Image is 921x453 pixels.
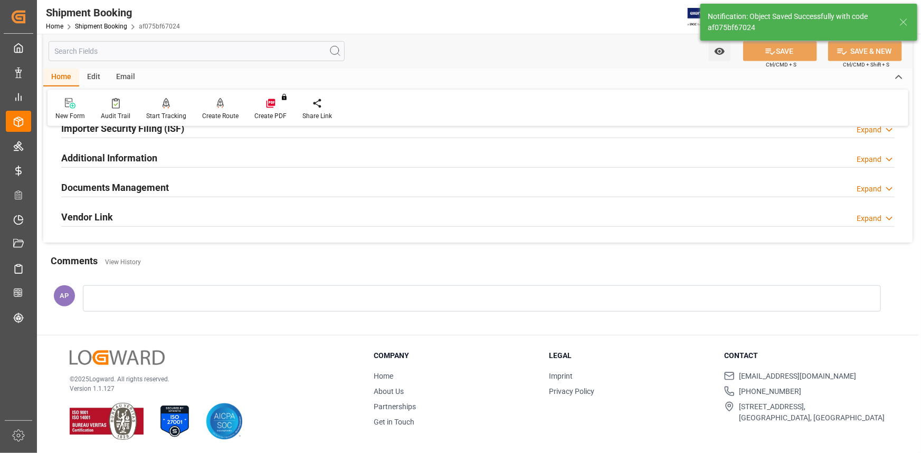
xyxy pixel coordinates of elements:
[105,258,141,266] a: View History
[302,111,332,121] div: Share Link
[739,386,801,397] span: [PHONE_NUMBER]
[46,23,63,30] a: Home
[374,372,393,380] a: Home
[70,384,347,393] p: Version 1.1.127
[374,350,536,361] h3: Company
[843,61,889,69] span: Ctrl/CMD + Shift + S
[156,403,193,440] img: ISO 27001 Certification
[70,350,165,365] img: Logward Logo
[61,121,184,136] h2: Importer Security Filing (ISF)
[374,402,416,411] a: Partnerships
[79,69,108,86] div: Edit
[549,350,711,361] h3: Legal
[61,180,169,195] h2: Documents Management
[708,11,889,33] div: Notification: Object Saved Successfully with code af075bf67024
[739,371,856,382] span: [EMAIL_ADDRESS][DOMAIN_NAME]
[202,111,239,121] div: Create Route
[374,387,404,396] a: About Us
[75,23,127,30] a: Shipment Booking
[828,41,902,61] button: SAVE & NEW
[46,5,180,21] div: Shipment Booking
[766,61,796,69] span: Ctrl/CMD + S
[60,292,69,300] span: AP
[61,151,157,165] h2: Additional Information
[549,387,594,396] a: Privacy Policy
[709,41,730,61] button: open menu
[857,184,881,195] div: Expand
[206,403,243,440] img: AICPA SOC
[549,372,573,380] a: Imprint
[374,418,414,426] a: Get in Touch
[55,111,85,121] div: New Form
[70,403,144,440] img: ISO 9001 & ISO 14001 Certification
[857,154,881,165] div: Expand
[146,111,186,121] div: Start Tracking
[108,69,143,86] div: Email
[724,350,886,361] h3: Contact
[857,213,881,224] div: Expand
[43,69,79,86] div: Home
[857,124,881,136] div: Expand
[688,8,724,26] img: Exertis%20JAM%20-%20Email%20Logo.jpg_1722504956.jpg
[743,41,817,61] button: SAVE
[49,41,345,61] input: Search Fields
[101,111,130,121] div: Audit Trail
[739,401,885,423] span: [STREET_ADDRESS], [GEOGRAPHIC_DATA], [GEOGRAPHIC_DATA]
[61,210,113,224] h2: Vendor Link
[70,374,347,384] p: © 2025 Logward. All rights reserved.
[51,254,98,268] h2: Comments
